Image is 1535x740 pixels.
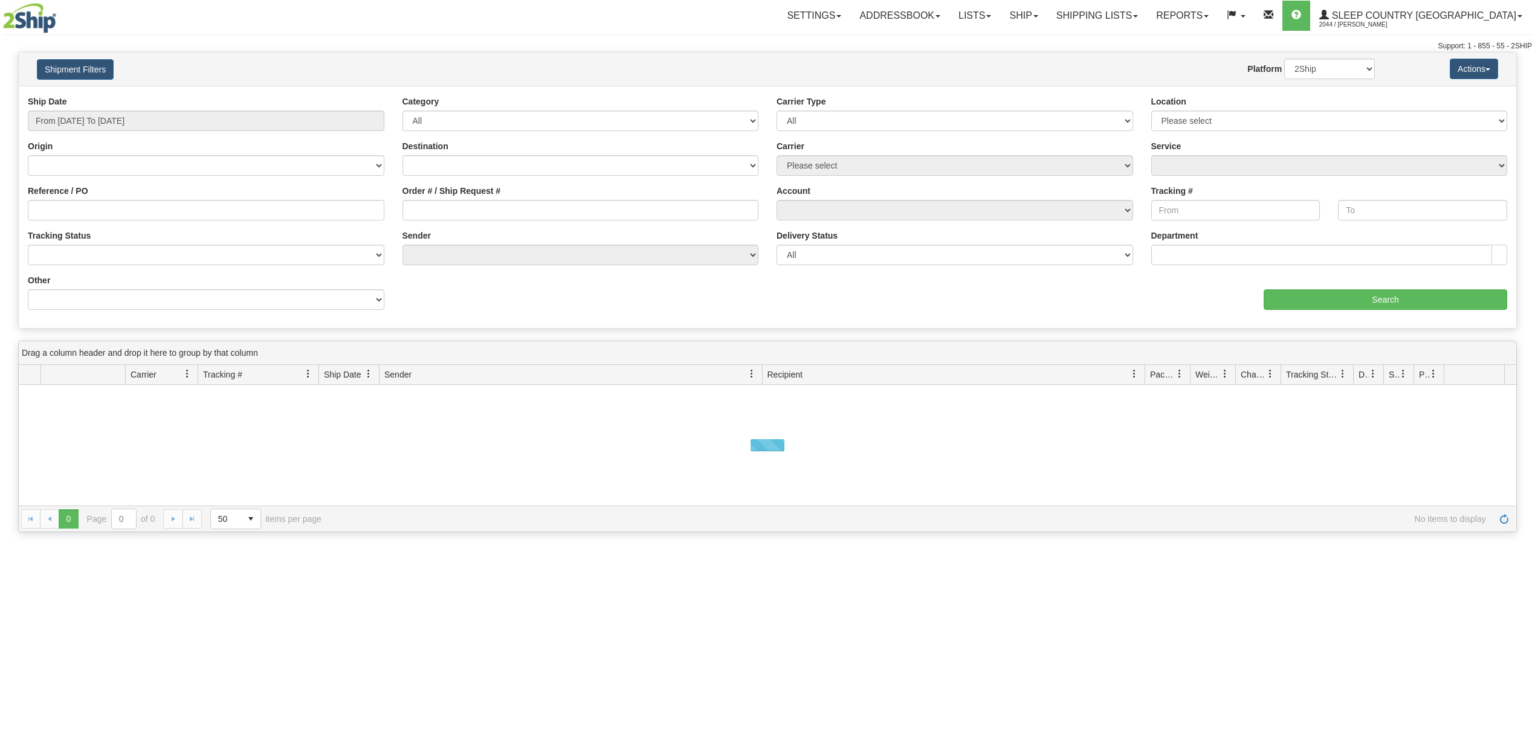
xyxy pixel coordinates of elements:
label: Tracking # [1151,185,1193,197]
a: Pickup Status filter column settings [1423,364,1444,384]
a: Sleep Country [GEOGRAPHIC_DATA] 2044 / [PERSON_NAME] [1310,1,1531,31]
span: Page of 0 [87,509,155,529]
span: 2044 / [PERSON_NAME] [1319,19,1410,31]
img: logo2044.jpg [3,3,56,33]
label: Category [402,95,439,108]
a: Addressbook [850,1,949,31]
span: Page sizes drop down [210,509,261,529]
span: Shipment Issues [1389,368,1399,381]
button: Actions [1450,59,1498,79]
span: 50 [218,513,234,525]
span: Carrier [131,368,157,381]
span: items per page [210,509,322,529]
a: Delivery Status filter column settings [1363,364,1383,384]
label: Account [777,185,810,197]
span: Ship Date [324,368,361,381]
a: Shipping lists [1047,1,1147,31]
label: Ship Date [28,95,67,108]
span: select [241,509,260,529]
span: Sender [384,368,412,381]
iframe: chat widget [1507,308,1534,431]
span: Delivery Status [1359,368,1369,381]
label: Carrier [777,140,804,152]
label: Carrier Type [777,95,826,108]
span: Charge [1241,368,1266,381]
span: Recipient [767,368,803,381]
label: Tracking Status [28,230,91,242]
label: Department [1151,230,1198,242]
a: Shipment Issues filter column settings [1393,364,1414,384]
span: Packages [1150,368,1175,381]
a: Tracking # filter column settings [298,364,318,384]
span: Tracking # [203,368,242,381]
a: Ship Date filter column settings [358,364,379,384]
label: Destination [402,140,448,152]
div: grid grouping header [19,341,1516,365]
label: Service [1151,140,1181,152]
a: Weight filter column settings [1215,364,1235,384]
a: Lists [949,1,1000,31]
span: Page 0 [59,509,78,529]
div: Support: 1 - 855 - 55 - 2SHIP [3,41,1532,51]
input: To [1338,200,1507,220]
a: Sender filter column settings [742,364,762,384]
button: Shipment Filters [37,59,114,80]
a: Ship [1000,1,1047,31]
label: Location [1151,95,1186,108]
span: Tracking Status [1286,368,1339,381]
label: Origin [28,140,53,152]
input: Search [1264,289,1507,310]
a: Packages filter column settings [1169,364,1190,384]
label: Reference / PO [28,185,88,197]
span: Pickup Status [1419,368,1429,381]
span: No items to display [338,514,1486,524]
span: Sleep Country [GEOGRAPHIC_DATA] [1329,10,1516,21]
span: Weight [1195,368,1221,381]
a: Settings [778,1,850,31]
a: Tracking Status filter column settings [1333,364,1353,384]
label: Sender [402,230,431,242]
a: Refresh [1495,509,1514,529]
label: Platform [1247,63,1282,75]
label: Delivery Status [777,230,838,242]
label: Other [28,274,50,286]
a: Charge filter column settings [1260,364,1281,384]
a: Carrier filter column settings [177,364,198,384]
input: From [1151,200,1320,220]
a: Reports [1147,1,1218,31]
a: Recipient filter column settings [1124,364,1145,384]
label: Order # / Ship Request # [402,185,501,197]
